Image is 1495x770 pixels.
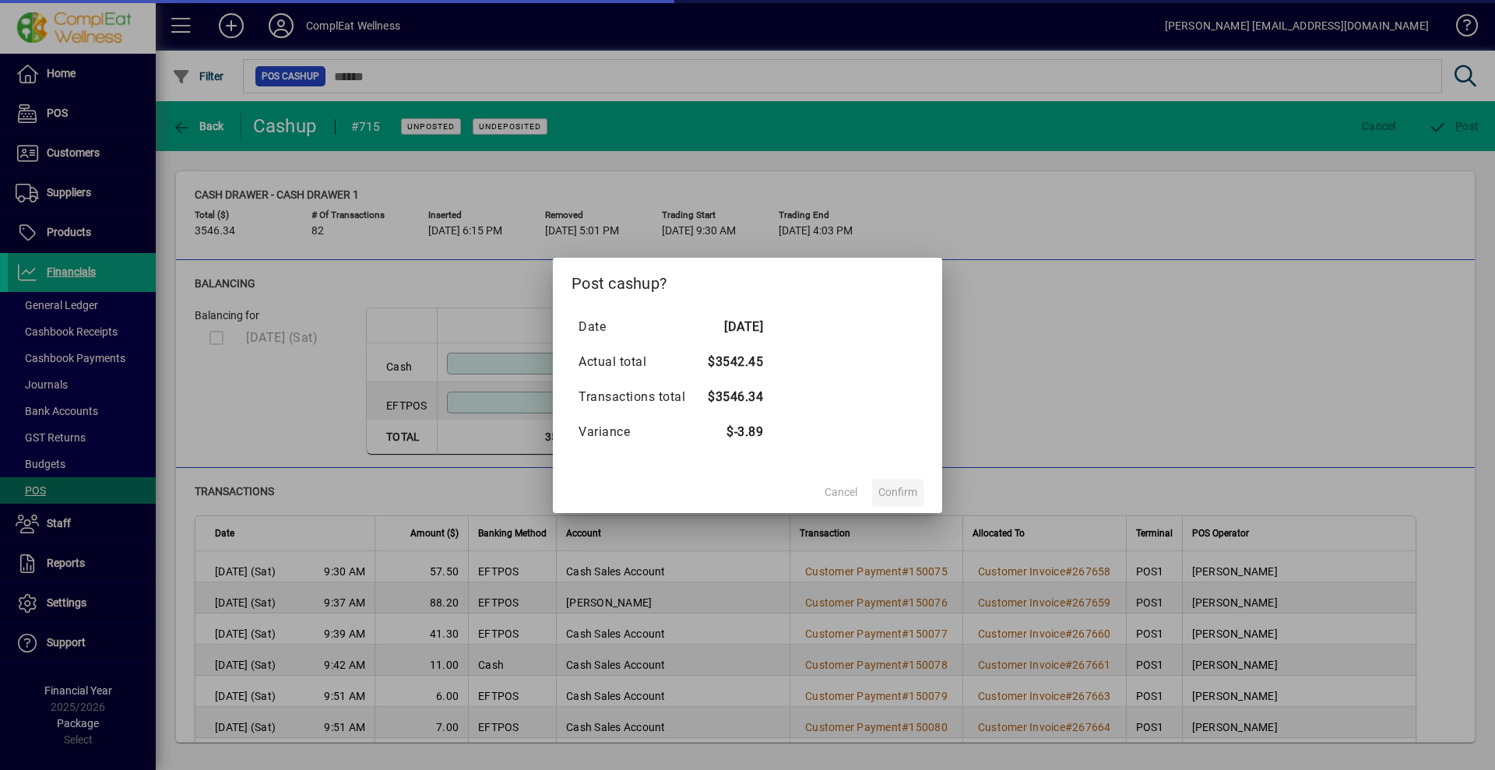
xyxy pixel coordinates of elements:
[553,258,942,303] h2: Post cashup?
[578,380,701,415] td: Transactions total
[701,310,763,345] td: [DATE]
[701,380,763,415] td: $3546.34
[578,345,701,380] td: Actual total
[578,415,701,450] td: Variance
[701,345,763,380] td: $3542.45
[578,310,701,345] td: Date
[701,415,763,450] td: $-3.89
